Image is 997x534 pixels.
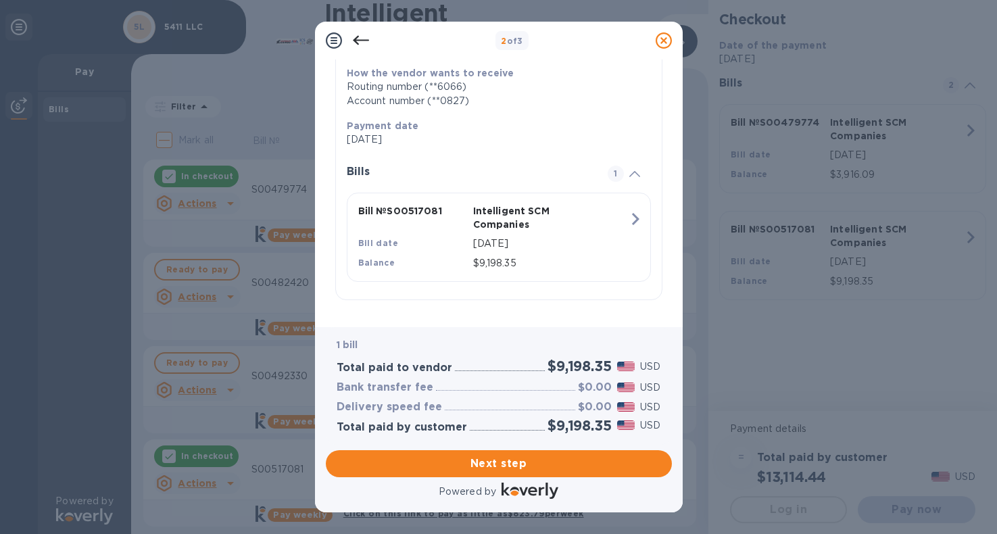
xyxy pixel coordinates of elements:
[473,256,629,270] p: $9,198.35
[347,166,591,178] h3: Bills
[501,36,523,46] b: of 3
[347,120,419,131] b: Payment date
[548,358,611,374] h2: $9,198.35
[473,204,583,231] p: Intelligent SCM Companies
[337,362,452,374] h3: Total paid to vendor
[347,193,651,282] button: Bill №S00517081Intelligent SCM CompaniesBill date[DATE]Balance$9,198.35
[337,339,358,350] b: 1 bill
[347,80,640,94] div: Routing number (**6066)
[358,238,399,248] b: Bill date
[439,485,496,499] p: Powered by
[473,237,629,251] p: [DATE]
[337,456,661,472] span: Next step
[617,383,635,392] img: USD
[617,420,635,430] img: USD
[578,401,612,414] h3: $0.00
[640,360,660,374] p: USD
[640,381,660,395] p: USD
[326,450,672,477] button: Next step
[358,204,468,218] p: Bill № S00517081
[608,166,624,182] span: 1
[337,401,442,414] h3: Delivery speed fee
[347,68,514,78] b: How the vendor wants to receive
[502,483,558,499] img: Logo
[617,362,635,371] img: USD
[548,417,611,434] h2: $9,198.35
[358,258,395,268] b: Balance
[501,36,506,46] span: 2
[640,418,660,433] p: USD
[640,400,660,414] p: USD
[578,381,612,394] h3: $0.00
[617,402,635,412] img: USD
[347,94,640,108] div: Account number (**0827)
[337,381,433,394] h3: Bank transfer fee
[347,132,640,147] p: [DATE]
[337,421,467,434] h3: Total paid by customer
